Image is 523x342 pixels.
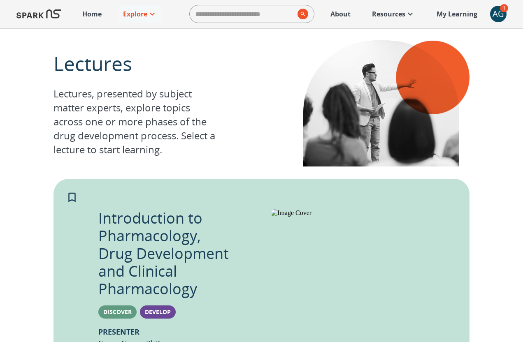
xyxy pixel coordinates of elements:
b: PRESENTER [98,327,139,337]
p: Resources [372,9,405,19]
p: Home [82,9,102,19]
a: Home [78,5,106,23]
span: 1 [500,4,508,12]
p: My Learning [437,9,477,19]
p: Explore [123,9,147,19]
p: Lectures, presented by subject matter experts, explore topics across one or more phases of the dr... [53,87,220,157]
svg: Add to My Learning [66,191,78,203]
img: Logo of SPARK at Stanford [16,4,61,24]
a: My Learning [432,5,482,23]
button: search [294,5,308,23]
a: Resources [368,5,419,23]
span: Discover [98,308,137,316]
a: About [326,5,355,23]
img: Image Cover [271,209,443,217]
div: AG [490,6,507,22]
button: account of current user [490,6,507,22]
a: Explore [119,5,161,23]
p: Lectures [53,50,220,77]
p: Introduction to Pharmacology, Drug Development and Clinical Pharmacology [98,209,236,298]
span: Develop [140,308,176,316]
p: About [330,9,351,19]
